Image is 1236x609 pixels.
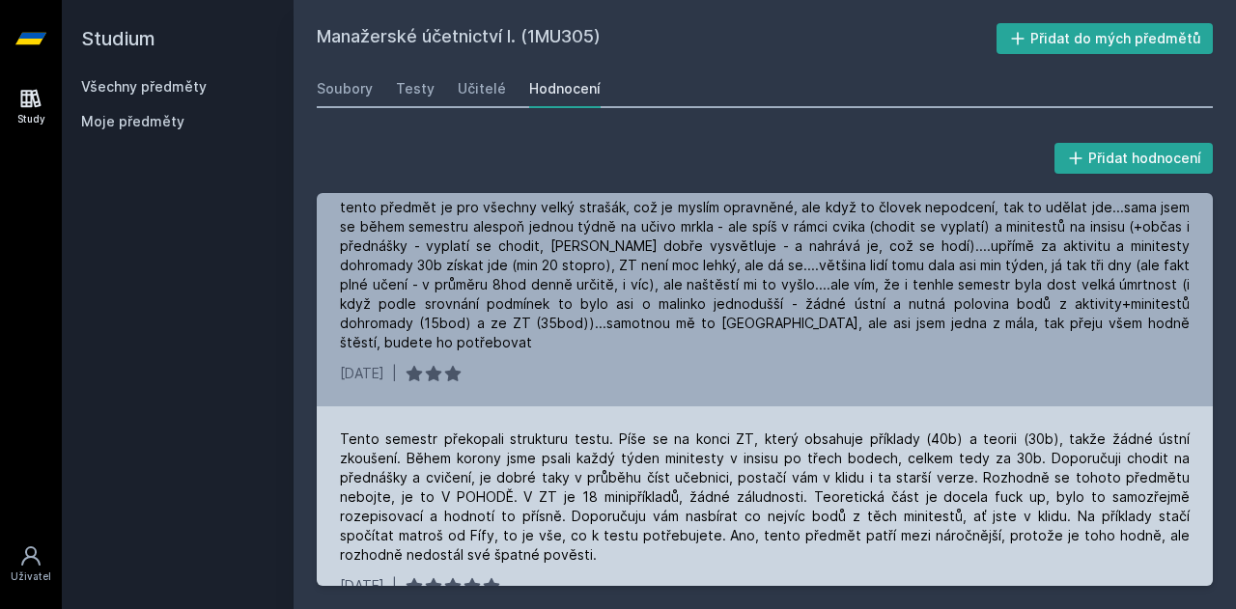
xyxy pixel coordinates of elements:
[529,69,601,108] a: Hodnocení
[529,79,601,98] div: Hodnocení
[392,364,397,383] div: |
[392,576,397,595] div: |
[396,69,435,108] a: Testy
[317,23,997,54] h2: Manažerské účetnictví I. (1MU305)
[997,23,1214,54] button: Přidat do mých předmětů
[81,112,184,131] span: Moje předměty
[4,535,58,594] a: Uživatel
[340,429,1190,565] div: Tento semestr překopali strukturu testu. Píše se na konci ZT, který obsahuje příklady (40b) a teo...
[11,569,51,584] div: Uživatel
[17,112,45,126] div: Study
[4,77,58,136] a: Study
[458,69,506,108] a: Učitelé
[340,198,1190,352] div: tento předmět je pro všechny velký strašák, což je myslím opravněné, ale když to človek nepodcení...
[1054,143,1214,174] button: Přidat hodnocení
[396,79,435,98] div: Testy
[317,69,373,108] a: Soubory
[458,79,506,98] div: Učitelé
[81,78,207,95] a: Všechny předměty
[340,576,384,595] div: [DATE]
[317,79,373,98] div: Soubory
[340,364,384,383] div: [DATE]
